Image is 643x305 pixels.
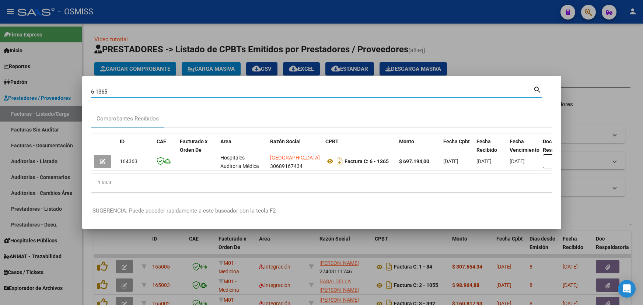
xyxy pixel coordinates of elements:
datatable-header-cell: Fecha Cpbt [440,134,473,166]
datatable-header-cell: CAE [154,134,177,166]
datatable-header-cell: Facturado x Orden De [177,134,217,166]
div: 1 total [91,173,552,192]
datatable-header-cell: Doc Respaldatoria [540,134,584,166]
span: Monto [399,139,414,144]
strong: Factura C: 6 - 1365 [345,158,389,164]
span: ID [120,139,125,144]
datatable-header-cell: Fecha Vencimiento [507,134,540,166]
datatable-header-cell: Monto [396,134,440,166]
div: Comprobantes Recibidos [97,115,159,123]
datatable-header-cell: ID [117,134,154,166]
div: Open Intercom Messenger [618,280,636,298]
datatable-header-cell: CPBT [322,134,396,166]
span: [DATE] [510,158,525,164]
span: Fecha Vencimiento [510,139,539,153]
span: [GEOGRAPHIC_DATA] [270,155,320,161]
datatable-header-cell: Fecha Recibido [473,134,507,166]
span: [DATE] [476,158,492,164]
div: 30689167434 [270,154,319,169]
p: -SUGERENCIA: Puede acceder rapidamente a este buscador con la tecla F2- [91,207,552,215]
mat-icon: search [533,85,542,94]
span: CPBT [325,139,339,144]
span: Razón Social [270,139,301,144]
span: Fecha Recibido [476,139,497,153]
i: Descargar documento [335,155,345,167]
datatable-header-cell: Razón Social [267,134,322,166]
span: CAE [157,139,166,144]
div: 164363 [120,157,151,166]
strong: $ 697.194,00 [399,158,429,164]
datatable-header-cell: Area [217,134,267,166]
span: Facturado x Orden De [180,139,207,153]
span: Doc Respaldatoria [543,139,576,153]
span: Hospitales - Auditoría Médica [220,155,259,169]
span: Fecha Cpbt [443,139,470,144]
span: Area [220,139,231,144]
span: [DATE] [443,158,458,164]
